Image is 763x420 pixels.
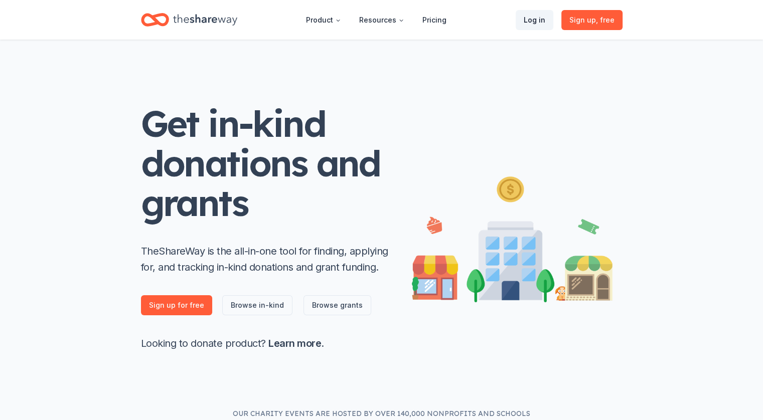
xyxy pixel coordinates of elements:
[351,10,412,30] button: Resources
[298,10,349,30] button: Product
[561,10,623,30] a: Sign up, free
[516,10,553,30] a: Log in
[569,14,615,26] span: Sign up
[414,10,454,30] a: Pricing
[141,295,212,315] a: Sign up for free
[141,104,392,223] h1: Get in-kind donations and grants
[268,337,321,349] a: Learn more
[141,8,237,32] a: Home
[141,335,392,351] p: Looking to donate product? .
[303,295,371,315] a: Browse grants
[298,8,454,32] nav: Main
[412,172,613,302] img: Illustration for landing page
[596,16,615,24] span: , free
[141,243,392,275] p: TheShareWay is the all-in-one tool for finding, applying for, and tracking in-kind donations and ...
[222,295,292,315] a: Browse in-kind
